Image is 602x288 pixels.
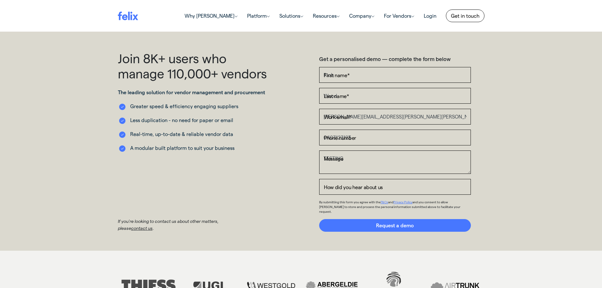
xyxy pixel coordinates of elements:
li: A modular built platform to suit your business [118,144,270,152]
a: Resources [308,9,344,22]
span: and [388,200,393,204]
p: If you're looking to contact us about other matters, please . [118,218,244,232]
a: Privacy Policy [393,200,412,204]
a: Why [PERSON_NAME] [180,9,242,22]
a: Solutions [275,9,308,22]
li: Real-time, up-to-date & reliable vendor data [118,130,270,138]
textarea: TESTING [319,150,471,174]
a: contact us [131,225,153,231]
strong: Get a personalised demo — complete the form below [319,56,451,62]
span: By submitting this form you agree with the [319,200,380,204]
a: T&Cs [380,200,388,204]
h1: Join 8K+ users who manage 110,000+ vendors [118,51,270,81]
a: Platform [242,9,275,22]
a: Company [344,9,379,22]
a: For Vendors [379,9,419,22]
input: Request a demo [319,219,471,232]
strong: The leading solution for vendor management and procurement [118,89,265,95]
img: felix logo [118,11,138,20]
a: Login [419,9,441,22]
a: Get in touch [446,9,484,22]
li: Less duplication - no need for paper or email [118,116,270,124]
li: Greater speed & efficiency engaging suppliers [118,102,270,110]
span: and you consent to allow [PERSON_NAME] to store and process the personal information submitted ab... [319,200,460,213]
